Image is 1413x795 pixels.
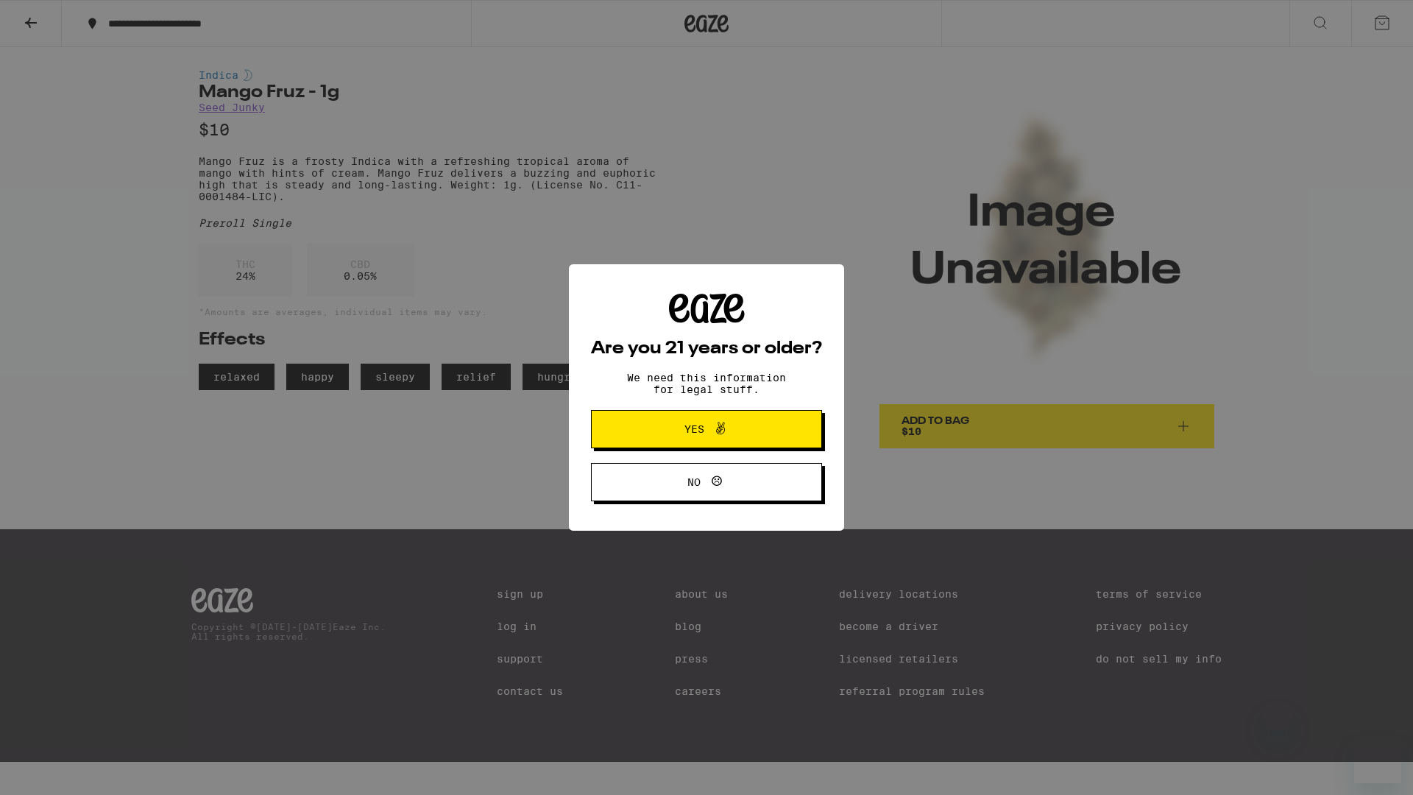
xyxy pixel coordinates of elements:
[1354,736,1401,783] iframe: Button to launch messaging window
[591,340,822,358] h2: Are you 21 years or older?
[1263,701,1292,730] iframe: Close message
[615,372,798,395] p: We need this information for legal stuff.
[591,410,822,448] button: Yes
[591,463,822,501] button: No
[684,424,704,434] span: Yes
[687,477,701,487] span: No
